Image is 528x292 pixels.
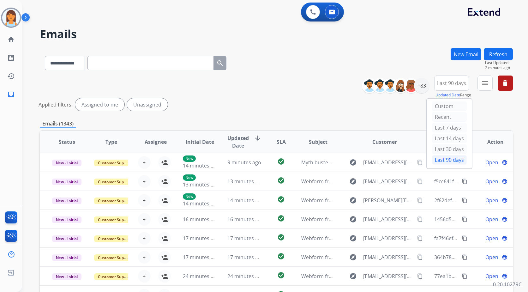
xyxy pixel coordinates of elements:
[138,270,151,283] button: +
[301,178,444,185] span: Webform from [EMAIL_ADDRESS][DOMAIN_NAME] on [DATE]
[309,138,327,146] span: Subject
[417,179,423,184] mat-icon: content_copy
[161,272,168,280] mat-icon: person_add
[183,193,196,200] p: New
[372,138,397,146] span: Customer
[138,251,151,264] button: +
[143,234,146,242] span: +
[485,65,513,70] span: 2 minutes ago
[349,234,357,242] mat-icon: explore
[138,156,151,169] button: +
[161,159,168,166] mat-icon: person_add
[301,273,444,280] span: Webform from [EMAIL_ADDRESS][DOMAIN_NAME] on [DATE]
[75,98,124,111] div: Assigned to me
[469,131,513,153] th: Action
[301,159,435,166] span: Myth busted 🤯: Your HSA/FSA can cover better ZZZs 💤
[7,54,15,62] mat-icon: list_alt
[143,253,146,261] span: +
[161,253,168,261] mat-icon: person_add
[435,92,471,98] span: Range
[143,272,146,280] span: +
[462,216,467,222] mat-icon: content_copy
[484,48,513,60] button: Refresh
[94,216,135,223] span: Customer Support
[462,179,467,184] mat-icon: content_copy
[301,216,444,223] span: Webform from [EMAIL_ADDRESS][DOMAIN_NAME] on [DATE]
[485,272,498,280] span: Open
[501,79,509,87] mat-icon: delete
[502,216,507,222] mat-icon: language
[161,216,168,223] mat-icon: person_add
[138,213,151,226] button: +
[363,272,414,280] span: [EMAIL_ADDRESS][DOMAIN_NAME]
[417,160,423,165] mat-icon: content_copy
[7,36,15,43] mat-icon: home
[502,198,507,203] mat-icon: language
[277,215,285,222] mat-icon: check_circle
[417,254,423,260] mat-icon: content_copy
[363,178,414,185] span: [EMAIL_ADDRESS][DOMAIN_NAME]
[7,91,15,98] mat-icon: inbox
[59,138,75,146] span: Status
[432,144,467,154] div: Last 30 days
[227,134,249,149] span: Updated Date
[52,254,81,261] span: New - Initial
[183,235,219,242] span: 17 minutes ago
[254,134,261,142] mat-icon: arrow_downward
[349,272,357,280] mat-icon: explore
[183,273,219,280] span: 24 minutes ago
[349,197,357,204] mat-icon: explore
[52,160,81,166] span: New - Initial
[52,198,81,204] span: New - Initial
[485,159,498,166] span: Open
[161,178,168,185] mat-icon: person_add
[437,82,466,84] span: Last 90 days
[277,271,285,279] mat-icon: check_circle
[52,216,81,223] span: New - Initial
[39,101,73,108] p: Applied filters:
[94,273,135,280] span: Customer Support
[161,197,168,204] mat-icon: person_add
[485,253,498,261] span: Open
[183,254,219,261] span: 17 minutes ago
[414,78,429,93] div: +83
[183,181,219,188] span: 13 minutes ago
[502,235,507,241] mat-icon: language
[2,9,20,27] img: avatar
[485,60,513,65] span: Last Updated:
[227,273,264,280] span: 24 minutes ago
[138,194,151,207] button: +
[363,197,414,204] span: [PERSON_NAME][EMAIL_ADDRESS][PERSON_NAME][DOMAIN_NAME]
[502,273,507,279] mat-icon: language
[52,235,81,242] span: New - Initial
[143,216,146,223] span: +
[502,179,507,184] mat-icon: language
[493,281,522,288] p: 0.20.1027RC
[349,216,357,223] mat-icon: explore
[502,160,507,165] mat-icon: language
[417,273,423,279] mat-icon: content_copy
[277,196,285,203] mat-icon: check_circle
[94,254,135,261] span: Customer Support
[451,48,481,60] button: New Email
[183,200,219,207] span: 14 minutes ago
[105,138,117,146] span: Type
[40,120,76,128] p: Emails (1343)
[227,235,264,242] span: 17 minutes ago
[277,177,285,184] mat-icon: check_circle
[462,254,467,260] mat-icon: content_copy
[183,174,196,181] p: New
[277,234,285,241] mat-icon: check_circle
[183,162,219,169] span: 14 minutes ago
[485,178,498,185] span: Open
[52,179,81,185] span: New - Initial
[94,235,135,242] span: Customer Support
[277,158,285,165] mat-icon: check_circle
[145,138,167,146] span: Assignee
[186,138,214,146] span: Initial Date
[143,197,146,204] span: +
[363,253,414,261] span: [EMAIL_ADDRESS][DOMAIN_NAME]
[94,198,135,204] span: Customer Support
[485,216,498,223] span: Open
[349,159,357,166] mat-icon: explore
